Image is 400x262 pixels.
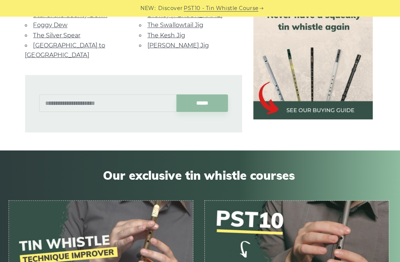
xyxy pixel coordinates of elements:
[149,21,204,29] a: The Swallowtail Jig
[11,167,389,181] span: Our exclusive tin whistle courses
[149,42,210,49] a: [PERSON_NAME] Jig
[36,31,83,39] a: The Silver Spear
[160,4,184,13] span: Discover
[149,31,186,39] a: The Kesh Jig
[27,42,107,58] a: [GEOGRAPHIC_DATA] to [GEOGRAPHIC_DATA]
[36,11,109,19] a: Star of the County Down
[185,4,259,13] a: PST10 - Tin Whistle Course
[142,4,157,13] span: NEW:
[36,21,70,29] a: Foggy Dew
[149,11,224,19] a: Drowsy [PERSON_NAME]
